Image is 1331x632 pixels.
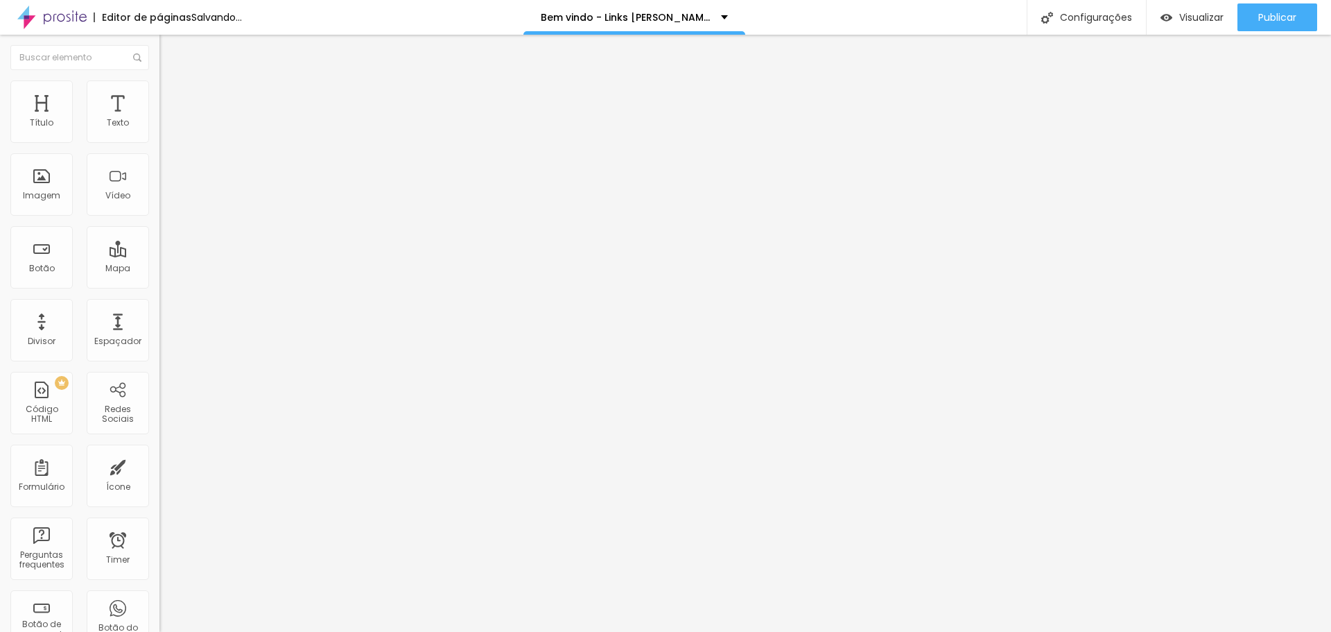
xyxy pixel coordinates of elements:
[90,404,145,425] div: Redes Sociais
[29,264,55,273] div: Botão
[105,191,130,200] div: Vídeo
[105,264,130,273] div: Mapa
[541,12,711,22] p: Bem vindo - Links [PERSON_NAME] Fotografia Autoral
[10,45,149,70] input: Buscar elemento
[1147,3,1237,31] button: Visualizar
[1041,12,1053,24] img: Icone
[159,35,1331,632] iframe: Editor
[133,53,141,62] img: Icone
[14,550,69,570] div: Perguntas frequentes
[14,404,69,425] div: Código HTML
[28,336,55,346] div: Divisor
[1258,12,1296,23] span: Publicar
[94,12,191,22] div: Editor de páginas
[106,482,130,492] div: Ícone
[23,191,60,200] div: Imagem
[30,118,53,128] div: Título
[19,482,64,492] div: Formulário
[94,336,141,346] div: Espaçador
[107,118,129,128] div: Texto
[1237,3,1317,31] button: Publicar
[106,555,130,565] div: Timer
[191,12,242,22] div: Salvando...
[1160,12,1172,24] img: view-1.svg
[1179,12,1224,23] span: Visualizar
